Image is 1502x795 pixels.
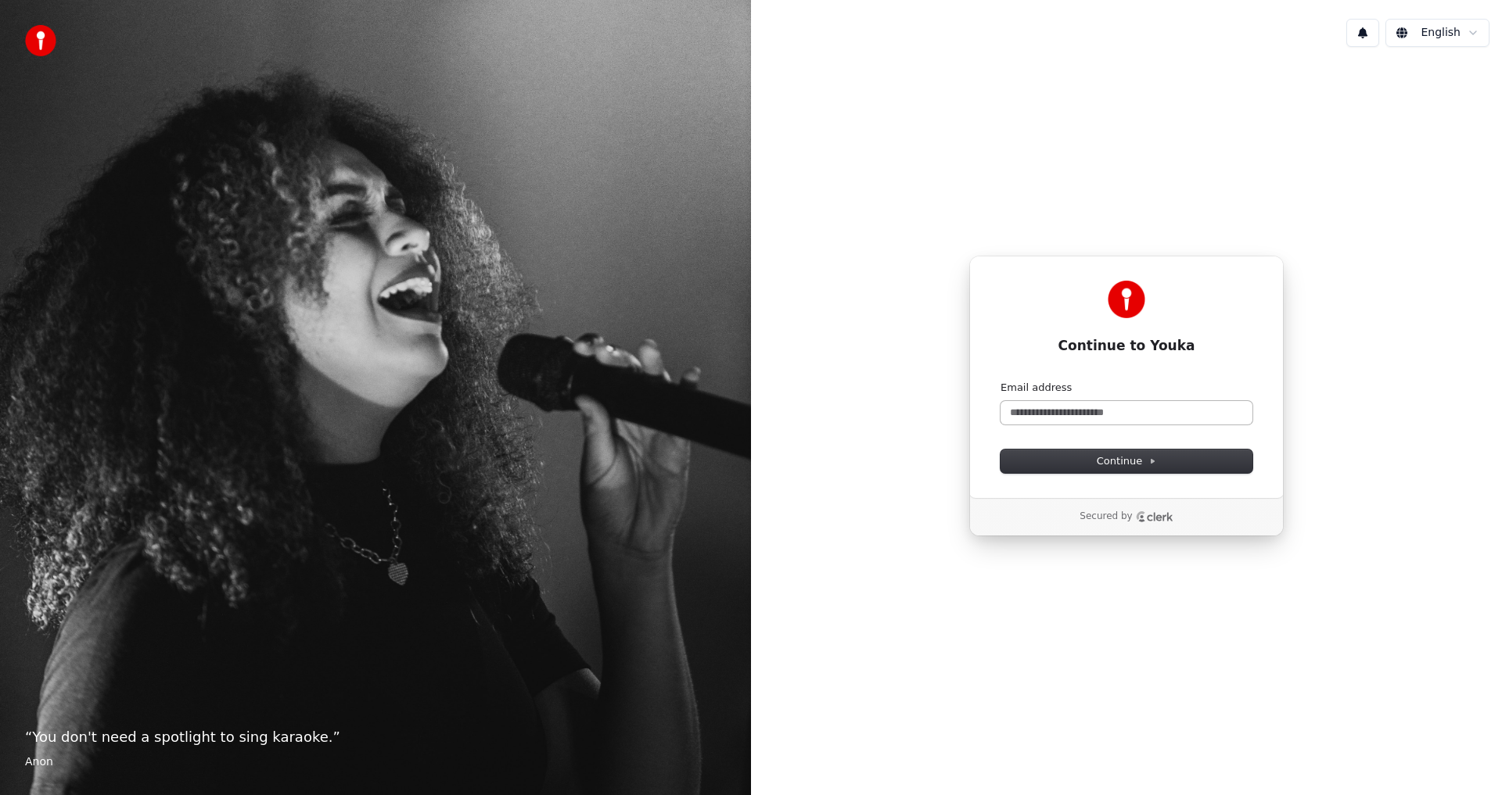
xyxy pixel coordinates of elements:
h1: Continue to Youka [1001,337,1252,356]
span: Continue [1097,454,1156,468]
label: Email address [1001,381,1072,395]
a: Clerk logo [1136,511,1173,522]
p: Secured by [1080,510,1132,523]
p: “ You don't need a spotlight to sing karaoke. ” [25,726,726,748]
img: youka [25,25,56,56]
button: Continue [1001,449,1252,473]
img: Youka [1108,281,1145,318]
footer: Anon [25,754,726,770]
